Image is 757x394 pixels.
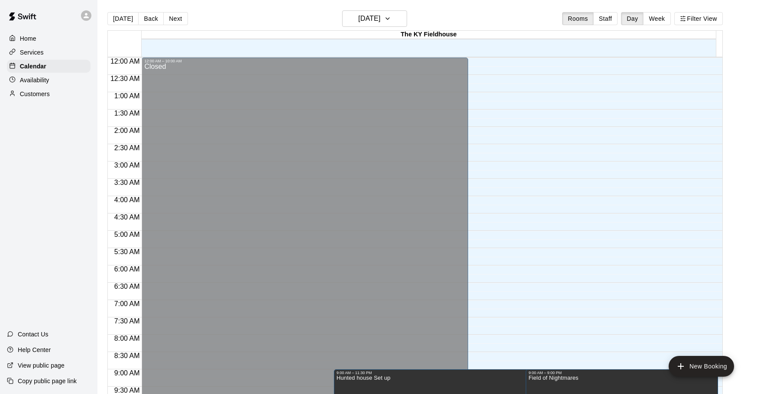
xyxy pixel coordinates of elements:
[108,58,142,65] span: 12:00 AM
[7,74,91,87] a: Availability
[20,76,49,84] p: Availability
[7,87,91,100] a: Customers
[562,12,593,25] button: Rooms
[144,59,466,63] div: 12:00 AM – 10:00 AM
[112,352,142,359] span: 8:30 AM
[7,60,91,73] a: Calendar
[18,361,65,370] p: View public page
[112,196,142,203] span: 4:00 AM
[112,248,142,255] span: 5:30 AM
[593,12,618,25] button: Staff
[20,62,46,71] p: Calendar
[112,335,142,342] span: 8:00 AM
[342,10,407,27] button: [DATE]
[336,371,658,375] div: 9:00 AM – 11:30 PM
[20,48,44,57] p: Services
[142,31,716,39] div: The KY Fieldhouse
[112,144,142,152] span: 2:30 AM
[112,283,142,290] span: 6:30 AM
[107,12,139,25] button: [DATE]
[18,377,77,385] p: Copy public page link
[108,75,142,82] span: 12:30 AM
[112,317,142,325] span: 7:30 AM
[163,12,188,25] button: Next
[674,12,723,25] button: Filter View
[112,92,142,100] span: 1:00 AM
[7,32,91,45] a: Home
[669,356,734,377] button: add
[20,90,50,98] p: Customers
[643,12,670,25] button: Week
[112,127,142,134] span: 2:00 AM
[112,161,142,169] span: 3:00 AM
[112,300,142,307] span: 7:00 AM
[528,371,715,375] div: 9:00 AM – 9:00 PM
[7,46,91,59] a: Services
[358,13,380,25] h6: [DATE]
[18,346,51,354] p: Help Center
[621,12,644,25] button: Day
[112,369,142,377] span: 9:00 AM
[112,179,142,186] span: 3:30 AM
[112,387,142,394] span: 9:30 AM
[112,213,142,221] span: 4:30 AM
[112,265,142,273] span: 6:00 AM
[20,34,36,43] p: Home
[112,110,142,117] span: 1:30 AM
[112,231,142,238] span: 5:00 AM
[18,330,49,339] p: Contact Us
[138,12,164,25] button: Back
